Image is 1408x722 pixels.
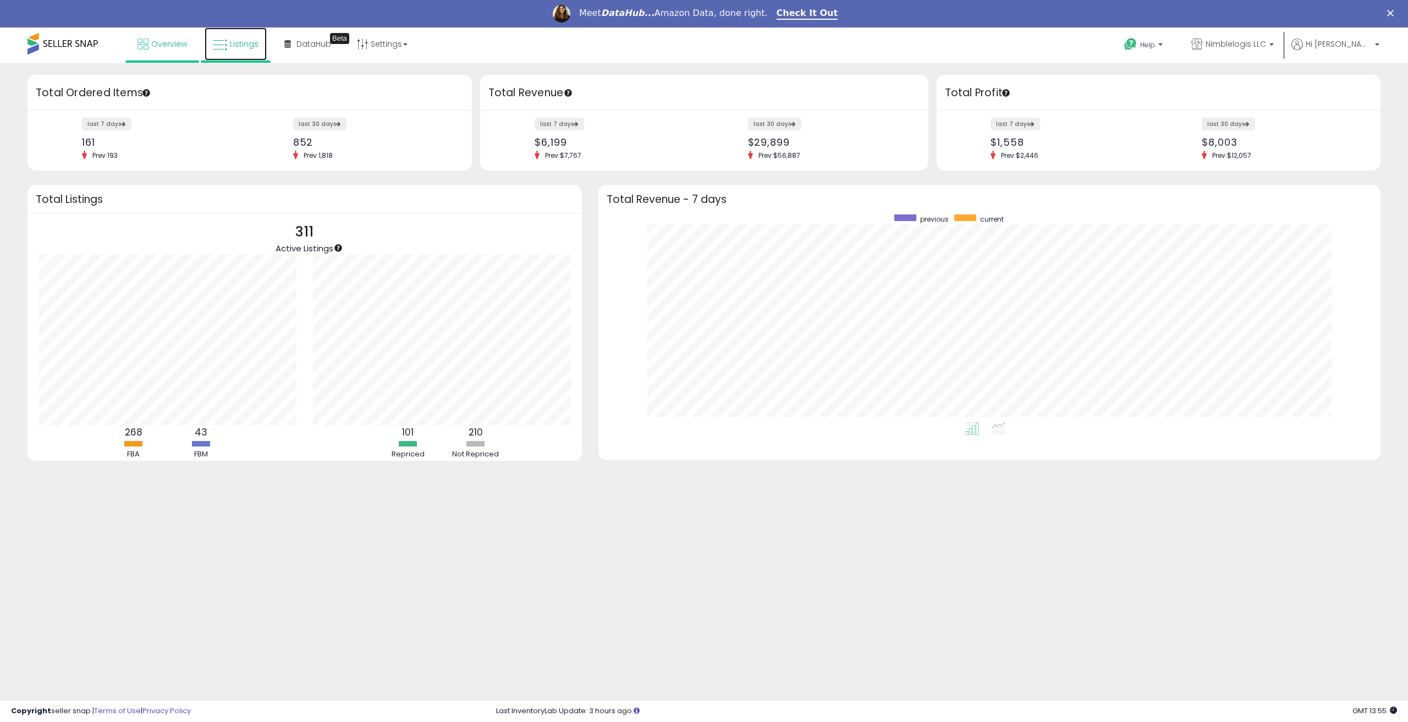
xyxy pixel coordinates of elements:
div: Tooltip anchor [141,88,151,98]
b: 43 [195,426,207,439]
span: Listings [230,38,258,49]
img: Profile image for Georgie [553,5,570,23]
b: 101 [402,426,414,439]
div: Tooltip anchor [563,88,573,98]
div: $6,199 [535,136,696,148]
label: last 30 days [1202,118,1255,130]
span: Prev: $7,767 [540,151,587,160]
span: previous [920,214,949,224]
div: Meet Amazon Data, done right. [579,8,768,19]
a: Listings [205,27,267,60]
span: Overview [151,38,187,49]
span: Hi [PERSON_NAME] [1306,38,1372,49]
div: Tooltip anchor [333,243,343,253]
h3: Total Revenue - 7 days [607,195,1373,203]
label: last 7 days [535,118,584,130]
h3: Total Revenue [488,85,920,101]
label: last 7 days [991,118,1040,130]
div: 852 [293,136,453,148]
h3: Total Listings [36,195,574,203]
label: last 30 days [293,118,346,130]
div: FBA [101,449,167,460]
div: Tooltip anchor [1001,88,1011,98]
a: Check It Out [777,8,838,20]
span: Prev: 193 [87,151,123,160]
div: Not Repriced [443,449,509,460]
div: Repriced [375,449,441,460]
span: Help [1140,40,1155,49]
span: DataHub [296,38,331,49]
b: 210 [469,426,483,439]
h3: Total Ordered Items [36,85,464,101]
div: Close [1387,10,1398,16]
label: last 30 days [748,118,801,130]
div: 161 [82,136,241,148]
a: Help [1115,29,1174,63]
a: Settings [349,27,416,60]
a: Overview [129,27,195,60]
i: Get Help [1124,37,1137,51]
span: Prev: 1,818 [298,151,338,160]
span: current [980,214,1004,224]
div: $1,558 [991,136,1150,148]
a: Hi [PERSON_NAME] [1291,38,1379,63]
div: Tooltip anchor [330,33,349,44]
b: 268 [125,426,142,439]
span: Prev: $2,446 [996,151,1044,160]
p: 311 [276,222,333,242]
div: FBM [168,449,234,460]
h3: Total Profit [945,85,1373,101]
div: $29,899 [748,136,909,148]
a: DataHub [276,27,339,60]
span: Nimblelogis LLC [1206,38,1266,49]
i: DataHub... [601,8,654,18]
span: Active Listings [276,242,333,254]
label: last 7 days [82,118,131,130]
div: $8,003 [1202,136,1361,148]
span: Prev: $56,887 [753,151,806,160]
a: Nimblelogis LLC [1183,27,1282,63]
span: Prev: $12,057 [1207,151,1257,160]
